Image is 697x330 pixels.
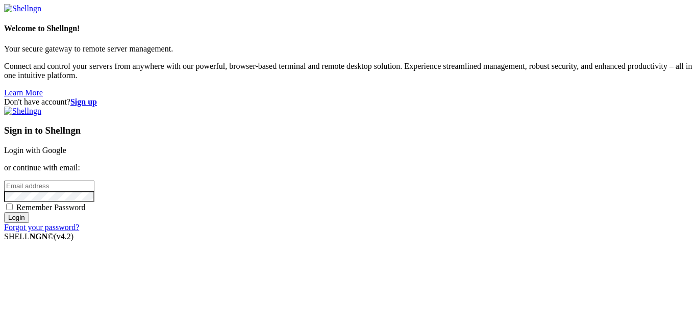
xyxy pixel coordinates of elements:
span: SHELL © [4,232,73,241]
a: Sign up [70,97,97,106]
input: Remember Password [6,204,13,210]
img: Shellngn [4,107,41,116]
input: Email address [4,181,94,191]
a: Learn More [4,88,43,97]
b: NGN [30,232,48,241]
div: Don't have account? [4,97,693,107]
h4: Welcome to Shellngn! [4,24,693,33]
p: or continue with email: [4,163,693,172]
p: Your secure gateway to remote server management. [4,44,693,54]
span: Remember Password [16,203,86,212]
p: Connect and control your servers from anywhere with our powerful, browser-based terminal and remo... [4,62,693,80]
h3: Sign in to Shellngn [4,125,693,136]
input: Login [4,212,29,223]
span: 4.2.0 [54,232,74,241]
img: Shellngn [4,4,41,13]
a: Forgot your password? [4,223,79,232]
a: Login with Google [4,146,66,155]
